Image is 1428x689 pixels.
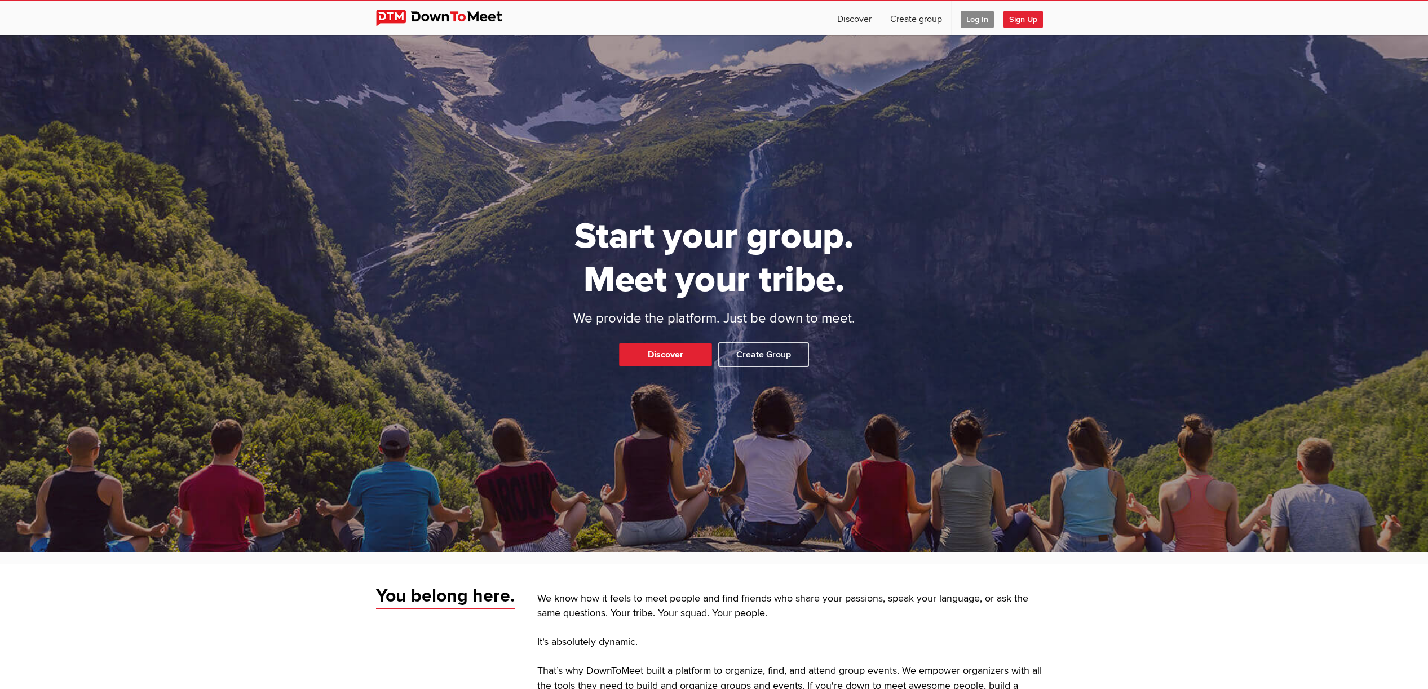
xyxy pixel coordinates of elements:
p: It’s absolutely dynamic. [537,635,1053,650]
a: Discover [619,343,712,366]
p: We know how it feels to meet people and find friends who share your passions, speak your language... [537,591,1053,622]
a: Sign Up [1003,1,1052,35]
span: Log In [961,11,994,28]
h1: Start your group. Meet your tribe. [531,215,898,302]
a: Create group [881,1,951,35]
a: Log In [952,1,1003,35]
a: Create Group [718,342,809,367]
span: Sign Up [1003,11,1043,28]
img: DownToMeet [376,10,520,26]
span: You belong here. [376,585,515,609]
a: Discover [828,1,881,35]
